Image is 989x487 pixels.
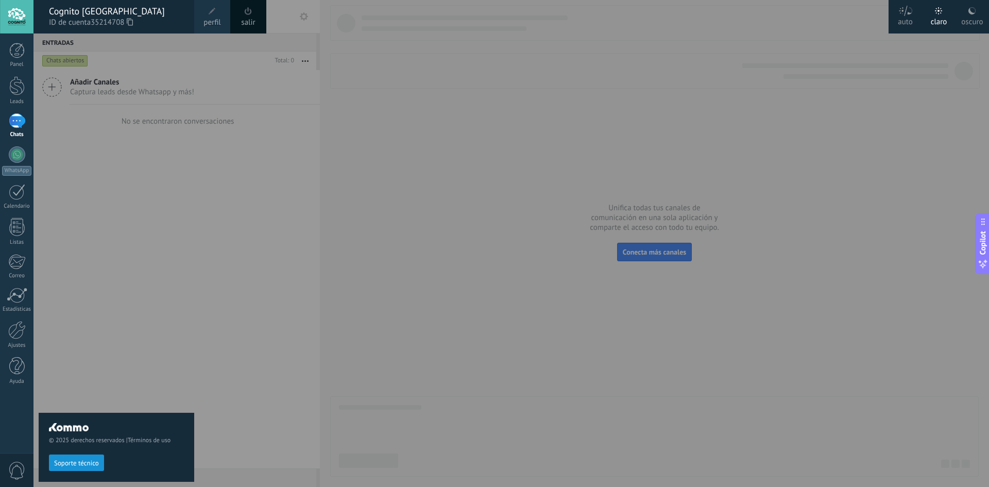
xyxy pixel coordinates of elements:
[2,378,32,385] div: Ayuda
[2,98,32,105] div: Leads
[128,436,170,444] a: Términos de uso
[2,166,31,176] div: WhatsApp
[49,459,104,466] a: Soporte técnico
[203,17,220,28] span: perfil
[54,460,99,467] span: Soporte técnico
[961,7,983,33] div: oscuro
[2,131,32,138] div: Chats
[898,7,913,33] div: auto
[2,342,32,349] div: Ajustes
[91,17,133,28] span: 35214708
[2,203,32,210] div: Calendario
[49,6,184,17] div: Cognito [GEOGRAPHIC_DATA]
[931,7,947,33] div: claro
[241,17,255,28] a: salir
[2,61,32,68] div: Panel
[2,273,32,279] div: Correo
[49,455,104,471] button: Soporte técnico
[49,436,184,444] span: © 2025 derechos reservados |
[2,306,32,313] div: Estadísticas
[978,231,988,255] span: Copilot
[49,17,184,28] span: ID de cuenta
[2,239,32,246] div: Listas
